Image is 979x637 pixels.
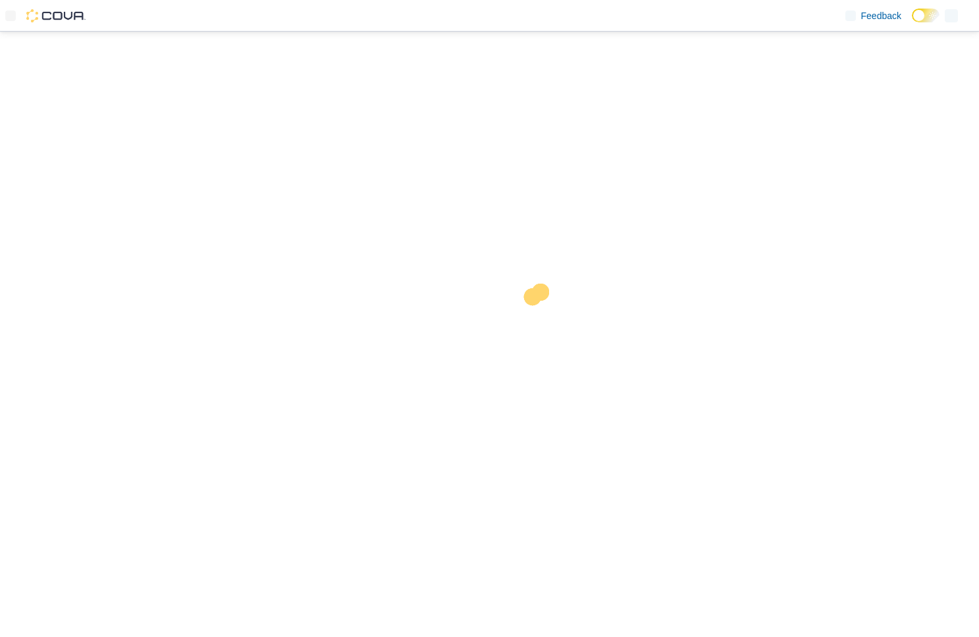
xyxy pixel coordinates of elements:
span: Feedback [861,9,901,22]
a: Feedback [840,3,907,29]
img: Cova [26,9,86,22]
input: Dark Mode [912,9,939,22]
img: cova-loader [490,274,589,372]
span: Dark Mode [912,22,913,23]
